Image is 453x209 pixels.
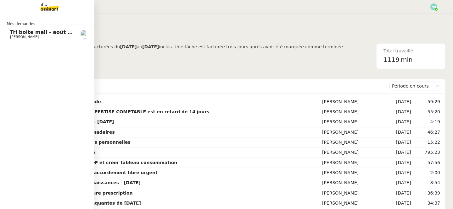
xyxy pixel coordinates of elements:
td: [DATE] [384,147,412,158]
td: 8:54 [412,178,441,188]
td: [DATE] [384,158,412,168]
td: 46:27 [412,127,441,137]
td: [PERSON_NAME] [321,127,384,137]
td: [DATE] [384,117,412,127]
td: [DATE] [384,188,412,198]
span: Tri boite mail - août 2025 [10,29,81,35]
td: [PERSON_NAME] [321,158,384,168]
td: [PERSON_NAME] [321,178,384,188]
td: [DATE] [384,97,412,107]
span: [PERSON_NAME] [10,35,39,39]
span: min [401,55,413,65]
td: [DATE] [384,107,412,117]
td: 36:39 [412,188,441,198]
span: 1119 [383,56,400,63]
td: 15:22 [412,137,441,147]
td: 55:20 [412,107,441,117]
div: Total travaillé [383,47,438,55]
td: 795:23 [412,147,441,158]
b: [DATE] [142,44,159,49]
img: svg [430,3,437,10]
td: [PERSON_NAME] [321,147,384,158]
span: Mes demandes [3,21,39,27]
td: 34:37 [412,198,441,208]
strong: Vérifier abonnements EDF et créer tableau consommation [33,160,177,165]
td: 59:29 [412,97,441,107]
nz-select-item: Période en cours [392,82,439,90]
span: inclus. Une tâche est facturée trois jours après avoir été marquée comme terminée. [159,44,344,49]
td: [PERSON_NAME] [321,97,384,107]
td: [DATE] [384,137,412,147]
td: [PERSON_NAME] [321,188,384,198]
td: [DATE] [384,178,412,188]
td: [DATE] [384,198,412,208]
td: [DATE] [384,168,412,178]
strong: Contacter Orange pour raccordement fibre urgent [33,170,158,175]
td: 57:56 [412,158,441,168]
td: [PERSON_NAME] [321,168,384,178]
td: [PERSON_NAME] [321,107,384,117]
td: [PERSON_NAME] [321,198,384,208]
div: Demandes [32,80,389,92]
b: [DATE] [120,44,137,49]
span: au [137,44,142,49]
td: 2:00 [412,168,441,178]
td: [DATE] [384,127,412,137]
td: [PERSON_NAME] [321,137,384,147]
td: 4:19 [412,117,441,127]
td: [PERSON_NAME] [321,117,384,127]
strong: Votre facture AZERTY EXPERTISE COMPTABLE est en retard de 14 jours [33,109,209,114]
img: users%2F9mvJqJUvllffspLsQzytnd0Nt4c2%2Favatar%2F82da88e3-d90d-4e39-b37d-dcb7941179ae [81,30,89,39]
